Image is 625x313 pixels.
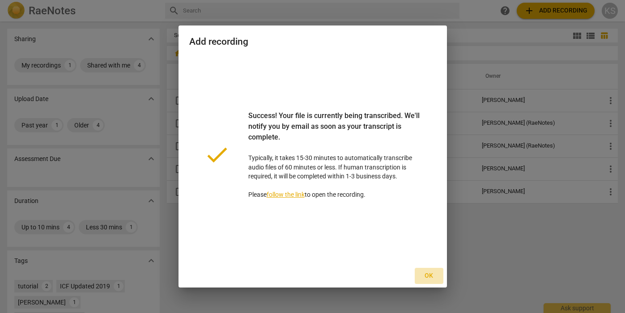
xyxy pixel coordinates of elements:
[415,268,443,284] button: Ok
[267,191,305,198] a: follow the link
[189,36,436,47] h2: Add recording
[248,110,422,199] p: Typically, it takes 15-30 minutes to automatically transcribe audio files of 60 minutes or less. ...
[204,141,230,168] span: done
[248,110,422,153] div: Success! Your file is currently being transcribed. We'll notify you by email as soon as your tran...
[422,271,436,280] span: Ok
